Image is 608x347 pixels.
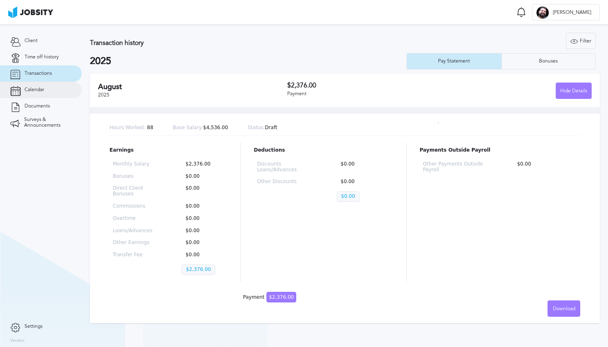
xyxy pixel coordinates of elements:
[10,338,25,343] label: Version:
[25,38,38,44] span: Client
[24,117,72,128] span: Surveys & Announcements
[420,148,580,153] p: Payments Outside Payroll
[181,161,224,167] p: $2,376.00
[434,58,474,64] div: Pay Statement
[181,204,224,209] p: $0.00
[90,56,407,67] h2: 2025
[337,191,360,202] p: $0.00
[513,161,577,173] p: $0.00
[181,174,224,179] p: $0.00
[536,7,549,19] div: L
[90,39,366,47] h3: Transaction history
[337,161,390,173] p: $0.00
[257,179,310,185] p: Other Discounts
[113,161,155,167] p: Monthly Salary
[248,125,277,131] p: Draft
[113,240,155,246] p: Other Earnings
[25,324,42,329] span: Settings
[181,228,224,234] p: $0.00
[25,71,52,76] span: Transactions
[181,216,224,222] p: $0.00
[566,33,595,49] div: Filter
[532,4,600,20] button: L[PERSON_NAME]
[98,83,287,91] h2: August
[556,83,592,99] button: Hide Details
[113,174,155,179] p: Bonuses
[337,179,390,185] p: $0.00
[8,7,53,18] img: ab4bad089aa723f57921c736e9817d99.png
[243,295,296,300] div: Payment
[113,252,155,258] p: Transfer Fee
[549,10,595,16] span: [PERSON_NAME]
[25,54,59,60] span: Time off history
[113,216,155,222] p: Overtime
[173,125,228,131] p: $4,536.00
[553,306,575,312] span: Download
[423,161,487,173] p: Other Payments Outside Payroll
[98,92,110,98] span: 2025
[181,264,215,275] p: $2,376.00
[535,58,562,64] div: Bonuses
[113,204,155,209] p: Commissions
[407,53,501,69] button: Pay Statement
[566,33,596,49] button: Filter
[181,186,224,197] p: $0.00
[254,148,393,153] p: Deductions
[110,148,227,153] p: Earnings
[248,125,265,130] span: Status:
[501,53,596,69] button: Bonuses
[548,300,580,317] button: Download
[113,186,155,197] p: Direct Client Bonuses
[257,161,310,173] p: Discounts Loans/Advances
[287,91,440,97] div: Payment
[173,125,203,130] span: Base Salary:
[556,83,591,99] div: Hide Details
[266,292,296,302] span: $2,376.00
[25,87,44,93] span: Calendar
[110,125,153,131] p: 88
[25,103,50,109] span: Documents
[181,252,224,258] p: $0.00
[287,82,440,89] h3: $2,376.00
[181,240,224,246] p: $0.00
[113,228,155,234] p: Loans/Advances
[110,125,145,130] span: Hours Worked:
